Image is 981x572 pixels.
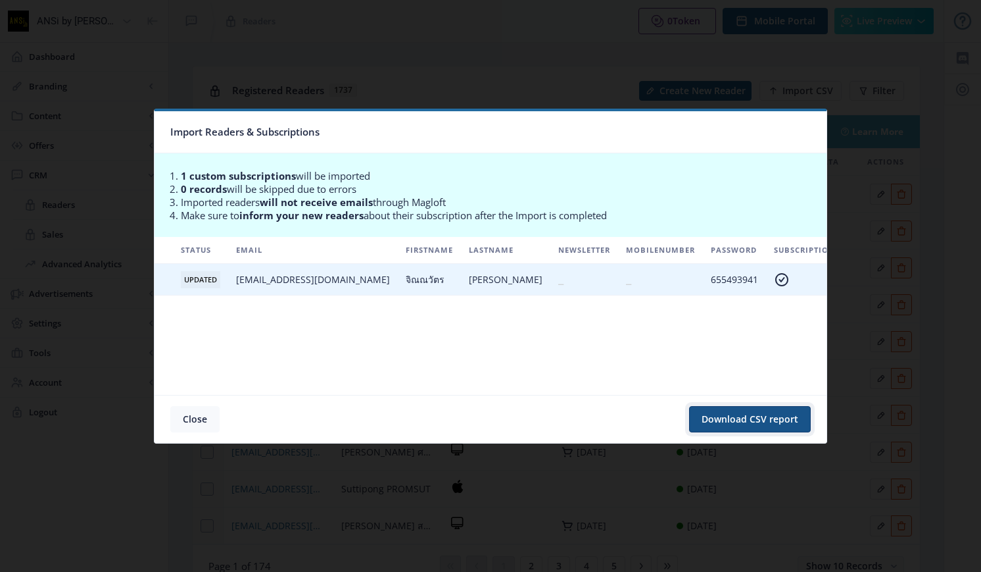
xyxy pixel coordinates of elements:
th: email [228,237,398,264]
b: 0 records [181,182,227,195]
button: Download CSV report [689,406,811,432]
span: [PERSON_NAME] [469,273,542,286]
li: Imported readers through Magloft [181,195,820,209]
th: firstname [398,237,461,264]
th: subscription [766,237,843,264]
li: will be skipped due to errors [181,182,820,195]
span: จิณณวัตร [406,273,444,286]
th: password [703,237,766,264]
li: Make sure to about their subscription after the Import is completed [181,209,820,222]
b: 1 custom subscriptions [181,169,296,182]
th: Status [173,237,228,264]
span: [EMAIL_ADDRESS][DOMAIN_NAME] [236,273,390,286]
span: ⎯ [626,273,631,286]
span: UPDATED [181,271,220,288]
b: inform your new readers [239,209,364,222]
th: lastname [461,237,550,264]
span: ⎯ [558,273,563,286]
th: mobileNumber [618,237,703,264]
th: newsletter [550,237,618,264]
b: will not receive emails [260,195,373,209]
button: Close [170,406,220,432]
span: 655493941 [711,273,758,286]
li: will be imported [181,169,820,182]
nb-card-header: Import Readers & Subscriptions [155,111,826,153]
